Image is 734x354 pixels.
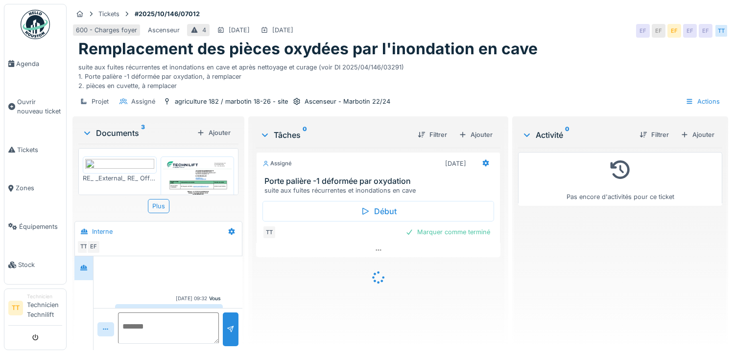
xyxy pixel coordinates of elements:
div: TT [77,240,91,254]
sup: 0 [565,129,569,141]
div: suite aux fuites récurrentes et inondations en cave [264,186,496,195]
div: Tickets [98,9,119,19]
div: 4 [202,25,206,35]
div: TT [262,225,276,239]
div: Technicien [27,293,62,300]
div: Ajouter [677,128,718,141]
div: Assigné [131,97,155,106]
a: TT TechnicienTechnicien Technilift [8,293,62,326]
a: Équipements [4,207,66,245]
a: Agenda [4,44,66,83]
h1: Remplacement des pièces oxydées par l'inondation en cave [78,40,538,58]
div: Assigné [262,159,292,168]
span: Stock [18,260,62,269]
div: [DATE] [272,25,293,35]
div: Début [262,201,494,221]
div: Documents [82,127,193,139]
span: Équipements [19,222,62,231]
div: Actions [681,94,724,109]
div: EF [636,24,650,38]
div: Activité [522,129,632,141]
div: Ajouter [193,126,235,139]
div: Pas encore d'activités pour ce ticket [524,156,716,202]
a: Ouvrir nouveau ticket [4,83,66,131]
span: Ouvrir nouveau ticket [17,97,62,116]
div: EF [699,24,712,38]
img: 2c5fc280-8a1d-4293-9783-9e0d03502e94-RE_%20_External_%20RE_%20Offre%20Technilift%20-%20OFF-41955l... [85,159,154,171]
sup: 0 [303,129,307,141]
li: Technicien Technilift [27,293,62,323]
div: EF [667,24,681,38]
strong: #2025/10/146/07012 [131,9,204,19]
div: Ajouter [455,128,497,141]
div: Tâches [260,129,410,141]
a: Stock [4,246,66,284]
span: Zones [16,183,62,193]
div: EF [87,240,100,254]
div: Ascenseur [148,25,180,35]
span: Tickets [17,145,62,155]
div: Projet [92,97,109,106]
div: [DATE] [445,159,466,168]
div: EF [683,24,697,38]
div: Filtrer [414,128,451,141]
div: Filtrer [636,128,673,141]
sup: 3 [141,127,145,139]
img: nsqke5oqkit3q0wue48hy1x49jzp [163,159,232,256]
div: agriculture 182 / marbotin 18-26 - site [175,97,288,106]
div: RE_ _External_ RE_ Offre Technilift - OFF-41955luv - A-T23533-16 - [GEOGRAPHIC_DATA][PERSON_NAME]... [83,174,157,183]
div: Marquer comme terminé [402,225,494,239]
div: Ascenseur - Marbotin 22/24 [305,97,390,106]
a: Zones [4,169,66,207]
div: Plus [148,199,169,213]
img: Badge_color-CXgf-gQk.svg [21,10,50,39]
div: 600 - Charges foyer [76,25,137,35]
div: Interne [92,227,113,236]
div: Vous [209,295,221,302]
div: [DATE] [229,25,250,35]
div: TT [714,24,728,38]
li: TT [8,301,23,315]
span: Agenda [16,59,62,68]
div: EF [652,24,665,38]
div: [DATE] 09:32 [176,295,207,302]
div: suite aux fuites récurrentes et inondations en cave et après nettoyage et curage (voir DI 2025/04... [78,59,722,91]
a: Tickets [4,131,66,169]
h3: Porte palière -1 déformée par oxydation [264,177,496,186]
